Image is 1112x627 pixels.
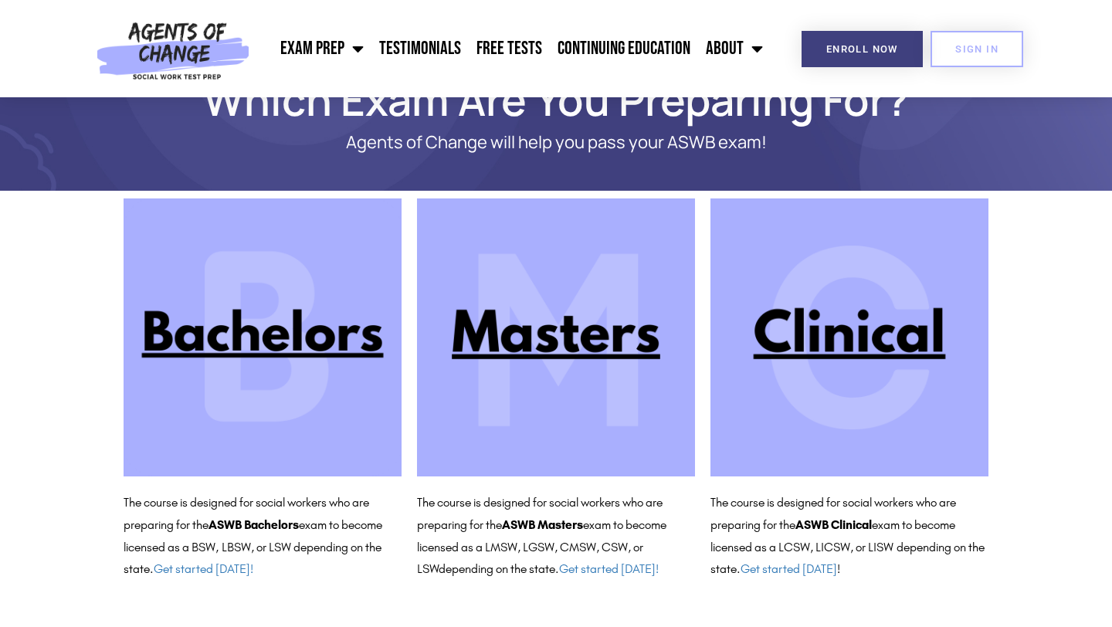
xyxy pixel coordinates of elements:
a: Continuing Education [550,29,698,68]
p: The course is designed for social workers who are preparing for the exam to become licensed as a ... [124,492,402,581]
a: Testimonials [371,29,469,68]
span: . ! [737,561,840,576]
h1: Which Exam Are You Preparing For? [116,82,996,117]
span: SIGN IN [955,44,998,54]
a: Get started [DATE] [741,561,837,576]
p: The course is designed for social workers who are preparing for the exam to become licensed as a ... [417,492,695,581]
a: Get started [DATE]! [154,561,253,576]
b: ASWB Masters [502,517,583,532]
span: depending on the state. [439,561,659,576]
p: The course is designed for social workers who are preparing for the exam to become licensed as a ... [710,492,988,581]
a: Enroll Now [802,31,923,67]
b: ASWB Clinical [795,517,872,532]
nav: Menu [257,29,771,68]
p: Agents of Change will help you pass your ASWB exam! [178,133,934,152]
a: SIGN IN [931,31,1023,67]
span: Enroll Now [826,44,898,54]
b: ASWB Bachelors [208,517,299,532]
a: Free Tests [469,29,550,68]
a: Exam Prep [273,29,371,68]
a: About [698,29,771,68]
a: Get started [DATE]! [559,561,659,576]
